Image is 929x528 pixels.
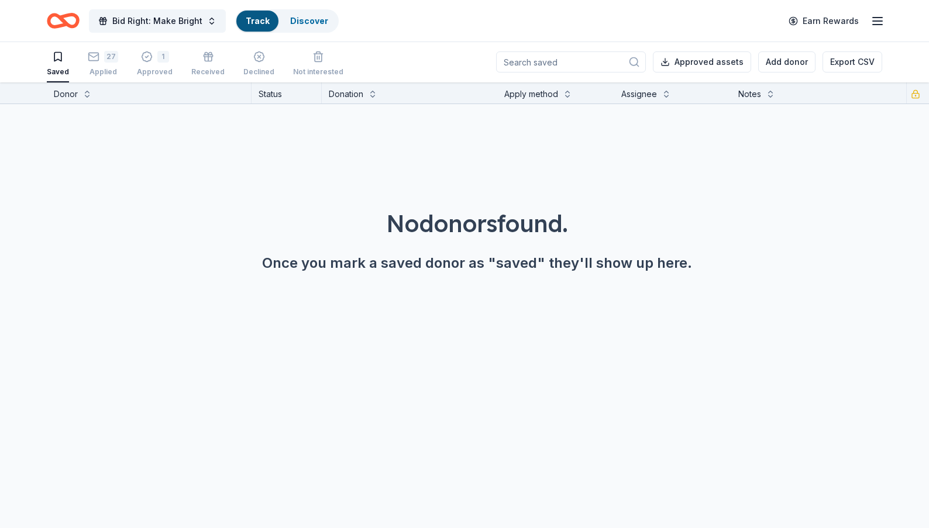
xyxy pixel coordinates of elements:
div: Once you mark a saved donor as "saved" they'll show up here. [40,254,913,272]
button: TrackDiscover [235,9,339,33]
input: Search saved [496,51,646,73]
div: Apply method [504,87,558,101]
div: Applied [88,67,118,77]
div: No donors found. [40,207,913,240]
button: Not interested [293,46,343,82]
button: Received [191,46,225,82]
div: Notes [738,87,761,101]
div: Approved [137,67,173,77]
button: 1Approved [137,46,173,82]
div: Status [252,82,322,103]
a: Track [246,16,269,26]
div: Donation [329,87,363,101]
button: Saved [47,46,69,82]
div: Received [191,67,225,77]
a: Earn Rewards [782,11,866,32]
div: 27 [104,51,118,63]
button: Add donor [758,51,816,73]
span: Bid Right: Make Bright [112,14,202,28]
div: 1 [157,51,169,63]
div: Assignee [621,87,657,101]
button: Declined [243,46,274,82]
button: Bid Right: Make Bright [89,9,226,33]
a: Home [47,7,80,34]
button: Approved assets [653,51,751,73]
button: 27Applied [88,46,118,82]
a: Discover [290,16,328,26]
div: Donor [54,87,78,101]
div: Saved [47,67,69,77]
div: Not interested [293,67,343,77]
button: Export CSV [823,51,882,73]
div: Declined [243,67,274,77]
